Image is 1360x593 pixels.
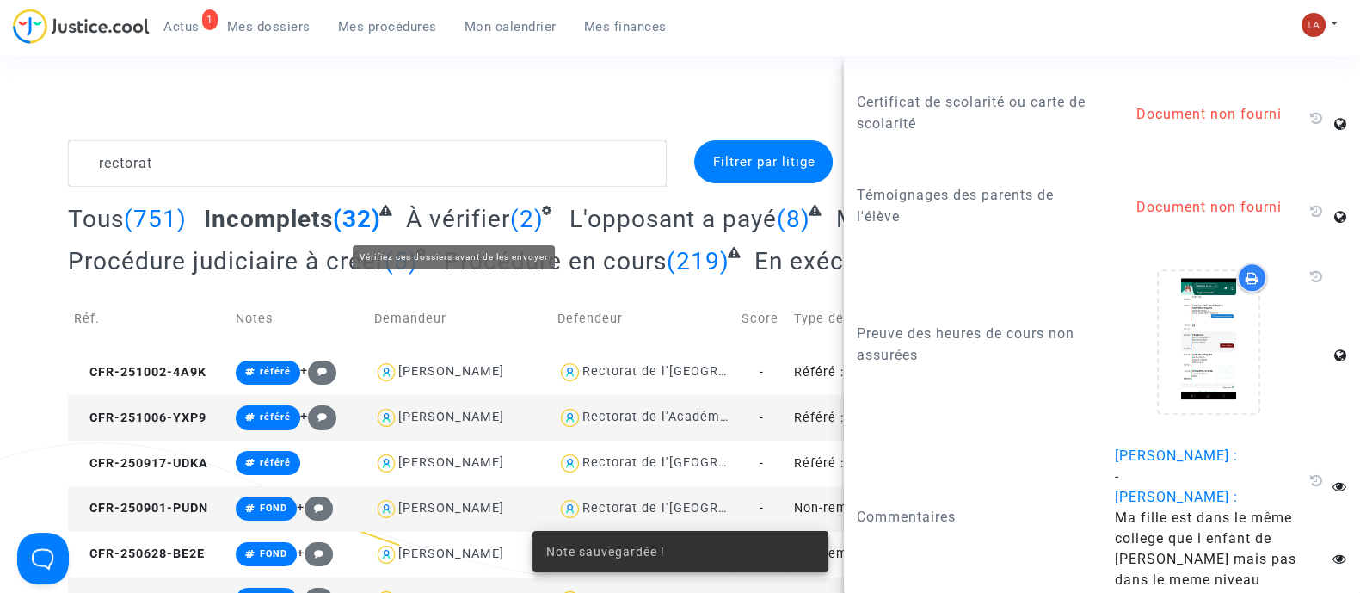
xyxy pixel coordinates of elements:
[582,501,802,516] div: Rectorat de l'[GEOGRAPHIC_DATA]
[260,503,287,514] span: FOND
[202,9,218,30] div: 1
[374,405,399,430] img: icon-user.svg
[74,411,206,425] span: CFR-251006-YXP9
[788,349,972,395] td: Référé : Absence non-remplacée de professeur depuis plus de 15 jours
[582,455,802,470] div: Rectorat de l'[GEOGRAPHIC_DATA]
[760,456,764,471] span: -
[760,501,764,516] span: -
[1302,13,1326,37] img: 3f9b7d9779f7b0ffc2b90d026f0682a9
[582,410,814,424] div: Rectorat de l'Académie de Grenoble
[857,91,1089,134] p: Certificat de scolarité ou carte de scolarité
[74,456,208,471] span: CFR-250917-UDKA
[570,14,680,40] a: Mes finances
[368,288,552,349] td: Demandeur
[374,497,399,522] img: icon-user.svg
[406,205,510,233] span: À vérifier
[338,19,437,34] span: Mes procédures
[451,14,570,40] a: Mon calendrier
[74,501,208,516] span: CFR-250901-PUDN
[374,451,399,476] img: icon-user.svg
[260,366,291,377] span: référé
[74,547,205,561] span: CFR-250628-BE2E
[754,247,902,275] span: En exécution
[557,497,582,522] img: icon-user.svg
[788,395,972,441] td: Référé : Absence non-remplacée de professeur depuis plus de 15 jours
[584,19,667,34] span: Mes finances
[510,205,544,233] span: (2)
[300,363,337,378] span: +
[260,457,291,468] span: référé
[324,14,451,40] a: Mes procédures
[398,410,504,424] div: [PERSON_NAME]
[74,365,206,380] span: CFR-251002-4A9K
[444,247,667,275] span: Procédure en cours
[1115,510,1296,588] span: Ma fille est dans le même college que l enfant de [PERSON_NAME] mais pas dans le meme niveau
[788,486,972,532] td: Non-remplacement des professeurs/enseignants absents
[150,14,213,40] a: 1Actus
[385,247,418,275] span: (5)
[835,205,989,233] span: MED envoyée
[569,205,777,233] span: L'opposant a payé
[735,288,788,349] td: Score
[68,205,124,233] span: Tous
[227,19,311,34] span: Mes dossiers
[213,14,324,40] a: Mes dossiers
[374,360,399,385] img: icon-user.svg
[546,543,665,560] span: Note sauvegardée !
[788,288,972,349] td: Type de dossier
[557,360,582,385] img: icon-user.svg
[465,19,557,34] span: Mon calendrier
[857,323,1089,366] p: Preuve des heures de cours non assurées
[204,205,333,233] span: Incomplets
[374,542,399,567] img: icon-user.svg
[297,546,334,560] span: +
[760,411,764,425] span: -
[857,184,1089,227] p: Témoignages des parents de l'élève
[788,441,972,486] td: Référé : Absence non-remplacée de professeur depuis plus de 15 jours
[124,205,187,233] span: (751)
[1115,468,1119,485] span: -
[260,548,287,559] span: FOND
[777,205,810,233] span: (8)
[557,405,582,430] img: icon-user.svg
[230,288,367,349] td: Notes
[1115,197,1330,218] div: Document non fourni
[260,411,291,423] span: référé
[1115,104,1330,125] div: Document non fourni
[857,506,1089,528] p: Commentaires
[297,500,334,515] span: +
[712,154,815,170] span: Filtrer par litige
[557,451,582,476] img: icon-user.svg
[582,364,802,379] div: Rectorat de l'[GEOGRAPHIC_DATA]
[13,9,150,44] img: jc-logo.svg
[333,205,381,233] span: (32)
[760,365,764,380] span: -
[1115,489,1238,505] span: [PERSON_NAME] :
[667,247,729,275] span: (219)
[300,409,337,423] span: +
[398,501,504,516] div: [PERSON_NAME]
[398,547,504,561] div: [PERSON_NAME]
[17,533,69,584] iframe: Help Scout Beacon - Open
[1115,448,1238,464] span: [PERSON_NAME] :
[398,455,504,470] div: [PERSON_NAME]
[551,288,735,349] td: Defendeur
[68,247,385,275] span: Procédure judiciaire à créer
[163,19,200,34] span: Actus
[398,364,504,379] div: [PERSON_NAME]
[68,288,230,349] td: Réf.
